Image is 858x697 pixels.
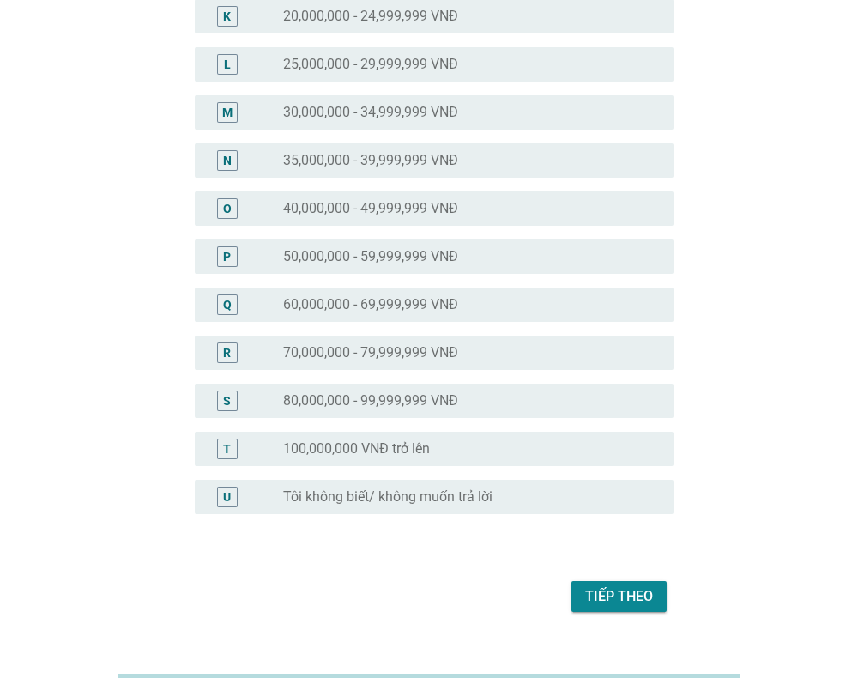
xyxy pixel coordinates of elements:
[283,56,458,73] label: 25,000,000 - 29,999,999 VNĐ
[223,391,231,409] div: S
[283,248,458,265] label: 50,000,000 - 59,999,999 VNĐ
[222,103,233,121] div: M
[283,152,458,169] label: 35,000,000 - 39,999,999 VNĐ
[223,199,232,217] div: O
[283,104,458,121] label: 30,000,000 - 34,999,999 VNĐ
[223,247,231,265] div: P
[223,439,231,458] div: T
[585,586,653,607] div: Tiếp theo
[283,440,430,458] label: 100,000,000 VNĐ trở lên
[283,344,458,361] label: 70,000,000 - 79,999,999 VNĐ
[283,296,458,313] label: 60,000,000 - 69,999,999 VNĐ
[283,8,458,25] label: 20,000,000 - 24,999,999 VNĐ
[283,488,492,506] label: Tôi không biết/ không muốn trả lời
[571,581,667,612] button: Tiếp theo
[223,488,231,506] div: U
[223,151,232,169] div: N
[223,7,231,25] div: K
[223,343,231,361] div: R
[283,392,458,409] label: 80,000,000 - 99,999,999 VNĐ
[283,200,458,217] label: 40,000,000 - 49,999,999 VNĐ
[223,295,232,313] div: Q
[224,55,231,73] div: L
